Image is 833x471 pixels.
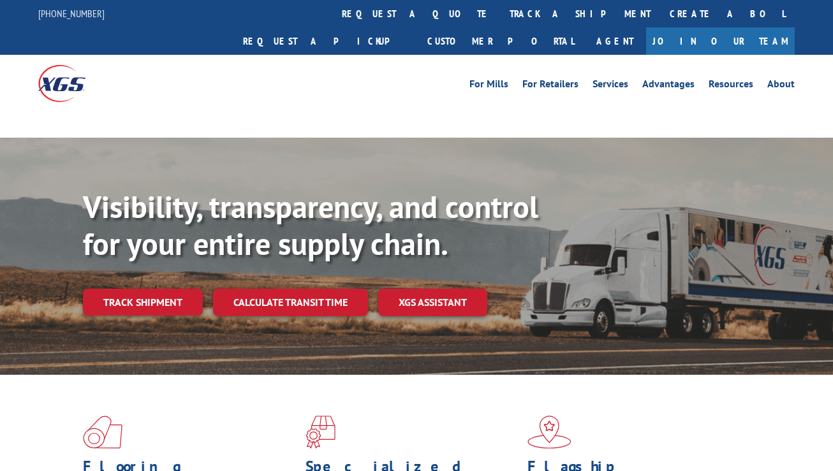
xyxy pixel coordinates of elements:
a: Resources [709,79,753,93]
a: Track shipment [83,289,203,315]
a: Customer Portal [418,27,584,55]
img: xgs-icon-total-supply-chain-intelligence-red [83,416,122,449]
img: xgs-icon-focused-on-flooring-red [306,416,335,449]
a: For Retailers [522,79,579,93]
a: Services [593,79,628,93]
a: Join Our Team [646,27,795,55]
a: Request a pickup [233,27,418,55]
a: Agent [584,27,646,55]
a: [PHONE_NUMBER] [38,7,105,20]
img: xgs-icon-flagship-distribution-model-red [527,416,571,449]
a: XGS ASSISTANT [378,289,487,316]
b: Visibility, transparency, and control for your entire supply chain. [83,187,538,263]
a: About [767,79,795,93]
a: For Mills [469,79,508,93]
a: Advantages [642,79,695,93]
a: Calculate transit time [213,289,368,316]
